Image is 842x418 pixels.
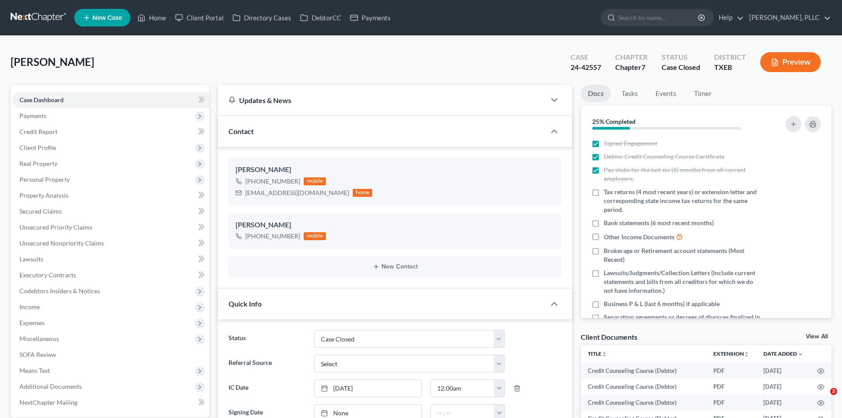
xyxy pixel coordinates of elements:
input: Search by name... [618,9,699,26]
div: [EMAIL_ADDRESS][DOMAIN_NAME] [245,188,349,197]
span: Expenses [19,319,45,326]
strong: 25% Completed [592,118,636,125]
a: Extensionunfold_more [713,350,749,357]
span: Income [19,303,40,311]
td: PDF [706,395,756,410]
span: Codebtors Insiders & Notices [19,287,100,295]
span: Brokerage or Retirement account statements (Most Recent) [604,246,761,264]
span: 7 [641,63,645,71]
a: Client Portal [171,10,228,26]
label: Status [224,330,309,348]
span: Means Test [19,367,50,374]
div: Case [571,52,601,62]
div: TXEB [714,62,746,73]
span: Executory Contracts [19,271,76,279]
span: New Case [92,15,122,21]
label: IC Date [224,380,309,397]
span: Property Analysis [19,192,69,199]
div: 24-42557 [571,62,601,73]
button: Preview [760,52,821,72]
a: SOFA Review [12,347,209,363]
a: Date Added expand_more [763,350,803,357]
span: Contact [229,127,254,135]
label: Referral Source [224,355,309,372]
a: Home [133,10,171,26]
a: Unsecured Priority Claims [12,219,209,235]
div: District [714,52,746,62]
div: Status [662,52,700,62]
input: -- : -- [431,380,495,397]
div: Client Documents [581,332,637,341]
a: Property Analysis [12,188,209,203]
a: Case Dashboard [12,92,209,108]
a: Timer [687,85,719,102]
a: Help [714,10,744,26]
span: Pay stubs for the last six (6) months from all current employers. [604,165,761,183]
span: Case Dashboard [19,96,64,104]
span: [PERSON_NAME] [11,55,94,68]
span: 2 [830,388,837,395]
a: Executory Contracts [12,267,209,283]
a: Credit Report [12,124,209,140]
span: Personal Property [19,176,70,183]
div: [PHONE_NUMBER] [245,177,300,186]
div: [PERSON_NAME] [236,165,554,175]
a: Unsecured Nonpriority Claims [12,235,209,251]
a: DebtorCC [296,10,346,26]
span: Credit Report [19,128,57,135]
td: PDF [706,379,756,395]
a: [PERSON_NAME], PLLC [745,10,831,26]
span: SOFA Review [19,351,56,358]
span: Payments [19,112,46,119]
span: Quick Info [229,299,262,308]
iframe: Intercom live chat [812,388,833,409]
span: Other Income Documents [604,233,674,242]
div: Chapter [615,62,648,73]
div: home [353,189,372,197]
span: Unsecured Priority Claims [19,223,92,231]
td: PDF [706,363,756,379]
div: Updates & News [229,96,535,105]
div: [PHONE_NUMBER] [245,232,300,241]
span: Lawsuits [19,255,43,263]
i: unfold_more [602,352,607,357]
a: Secured Claims [12,203,209,219]
span: Lawsuits/Judgments/Collection Letters (Include current statements and bills from all creditors fo... [604,268,761,295]
a: NextChapter Mailing [12,395,209,410]
a: Payments [346,10,395,26]
div: mobile [304,177,326,185]
td: Credit Counseling Course (Debtor) [581,379,706,395]
span: Real Property [19,160,57,167]
div: Chapter [615,52,648,62]
span: Client Profile [19,144,56,151]
a: [DATE] [315,380,421,397]
span: Separation agreements or decrees of divorces finalized in the past 2 years [604,313,761,330]
a: View All [806,334,828,340]
span: Signed Engagement [604,139,657,148]
td: Credit Counseling Course (Debtor) [581,395,706,410]
span: Unsecured Nonpriority Claims [19,239,104,247]
span: Bank statements (6 most recent months) [604,219,714,227]
div: [PERSON_NAME] [236,220,554,230]
span: Tax returns (4 most recent years) or extension letter and corresponding state income tax returns ... [604,188,761,214]
button: New Contact [236,263,554,270]
div: Case Closed [662,62,700,73]
div: mobile [304,232,326,240]
span: Additional Documents [19,383,82,390]
span: NextChapter Mailing [19,399,77,406]
a: Directory Cases [228,10,296,26]
span: Secured Claims [19,207,62,215]
td: [DATE] [756,395,810,410]
a: Titleunfold_more [588,350,607,357]
i: unfold_more [744,352,749,357]
a: Tasks [614,85,645,102]
td: Credit Counseling Course (Debtor) [581,363,706,379]
span: Debtor Credit Counseling Course Certificate [604,152,724,161]
td: [DATE] [756,379,810,395]
a: Docs [581,85,611,102]
a: Lawsuits [12,251,209,267]
td: [DATE] [756,363,810,379]
span: Business P & L (last 6 months) if applicable [604,299,720,308]
a: Events [648,85,683,102]
i: expand_more [798,352,803,357]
